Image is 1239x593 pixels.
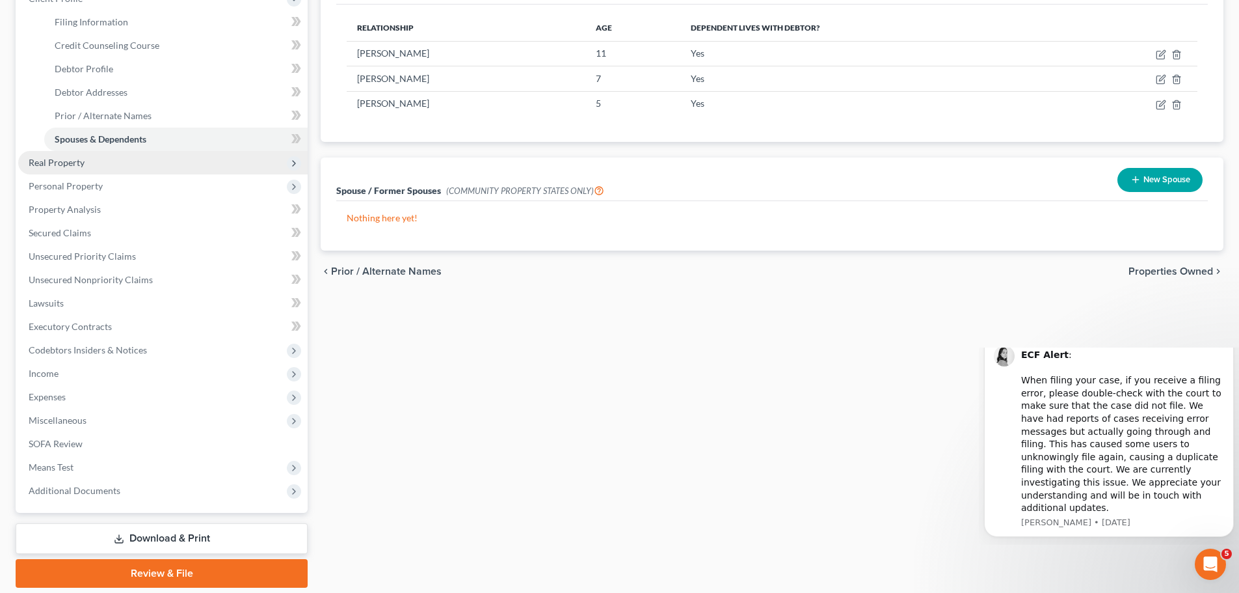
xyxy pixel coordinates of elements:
a: Unsecured Nonpriority Claims [18,268,308,292]
span: Personal Property [29,180,103,191]
a: SOFA Review [18,432,308,456]
a: Debtor Profile [44,57,308,81]
a: Filing Information [44,10,308,34]
button: Properties Owned chevron_right [1128,266,1223,277]
span: Unsecured Priority Claims [29,251,136,262]
th: Relationship [347,15,585,41]
a: Prior / Alternate Names [44,104,308,128]
a: Unsecured Priority Claims [18,245,308,268]
p: Message from Lindsey, sent 5w ago [42,169,245,181]
span: Spouses & Dependents [55,133,146,145]
i: chevron_right [1213,266,1223,277]
span: Debtor Profile [55,63,113,74]
span: (COMMUNITY PROPERTY STATES ONLY) [446,186,604,196]
span: Spouse / Former Spouses [336,185,441,196]
span: Lawsuits [29,297,64,309]
i: chevron_left [321,266,331,277]
span: Unsecured Nonpriority Claims [29,274,153,285]
span: Expenses [29,391,66,402]
th: Age [585,15,680,41]
a: Lawsuits [18,292,308,315]
span: Prior / Alternate Names [55,110,152,121]
a: Debtor Addresses [44,81,308,104]
span: Means Test [29,462,73,473]
iframe: Intercom live chat [1195,549,1226,580]
td: Yes [680,66,1064,91]
td: 5 [585,91,680,116]
button: chevron_left Prior / Alternate Names [321,266,442,277]
a: Review & File [16,559,308,588]
a: Property Analysis [18,198,308,221]
td: 7 [585,66,680,91]
div: : ​ When filing your case, if you receive a filing error, please double-check with the court to m... [42,1,245,167]
span: Income [29,368,59,379]
a: Spouses & Dependents [44,128,308,151]
span: Credit Counseling Course [55,40,159,51]
span: Executory Contracts [29,321,112,332]
a: Executory Contracts [18,315,308,338]
td: Yes [680,91,1064,116]
span: Prior / Alternate Names [331,266,442,277]
iframe: Intercom notifications message [979,348,1239,545]
span: Properties Owned [1128,266,1213,277]
td: 11 [585,41,680,66]
span: Additional Documents [29,485,120,496]
span: Property Analysis [29,204,101,215]
td: Yes [680,41,1064,66]
span: Debtor Addresses [55,87,127,98]
span: Miscellaneous [29,415,87,426]
span: Real Property [29,157,85,168]
p: Nothing here yet! [347,212,1197,225]
a: Credit Counseling Course [44,34,308,57]
span: Secured Claims [29,227,91,238]
button: New Spouse [1117,168,1203,192]
td: [PERSON_NAME] [347,41,585,66]
b: ECF Alert [42,2,90,12]
td: [PERSON_NAME] [347,66,585,91]
a: Download & Print [16,523,308,554]
span: Filing Information [55,16,128,27]
a: Secured Claims [18,221,308,245]
span: SOFA Review [29,438,83,449]
span: Codebtors Insiders & Notices [29,344,147,355]
span: 5 [1221,549,1232,559]
th: Dependent lives with debtor? [680,15,1064,41]
td: [PERSON_NAME] [347,91,585,116]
